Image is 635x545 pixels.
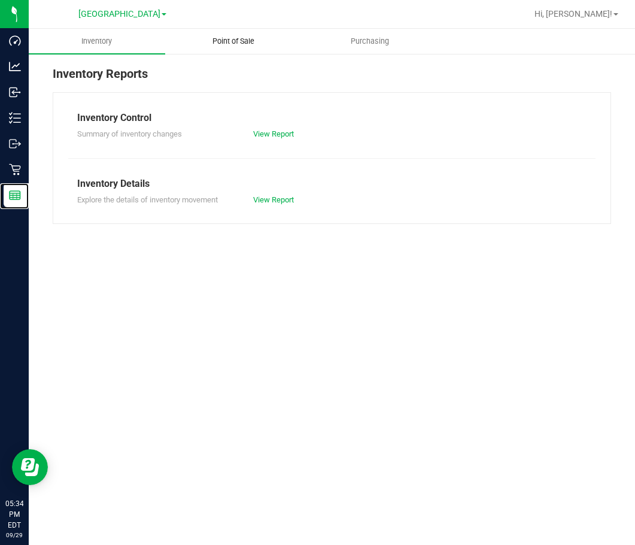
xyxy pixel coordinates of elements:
inline-svg: Outbound [9,138,21,150]
inline-svg: Retail [9,163,21,175]
a: Purchasing [302,29,438,54]
span: Purchasing [335,36,405,47]
inline-svg: Dashboard [9,35,21,47]
span: Explore the details of inventory movement [77,195,218,204]
p: 05:34 PM EDT [5,498,23,531]
span: Point of Sale [196,36,271,47]
a: Inventory [29,29,165,54]
div: Inventory Reports [53,65,611,92]
p: 09/29 [5,531,23,540]
span: Summary of inventory changes [77,129,182,138]
inline-svg: Analytics [9,60,21,72]
div: Inventory Control [77,111,587,125]
span: [GEOGRAPHIC_DATA] [78,9,160,19]
div: Inventory Details [77,177,587,191]
span: Hi, [PERSON_NAME]! [534,9,612,19]
a: View Report [253,129,294,138]
a: View Report [253,195,294,204]
inline-svg: Reports [9,189,21,201]
iframe: Resource center [12,449,48,485]
a: Point of Sale [165,29,302,54]
inline-svg: Inventory [9,112,21,124]
inline-svg: Inbound [9,86,21,98]
span: Inventory [65,36,128,47]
